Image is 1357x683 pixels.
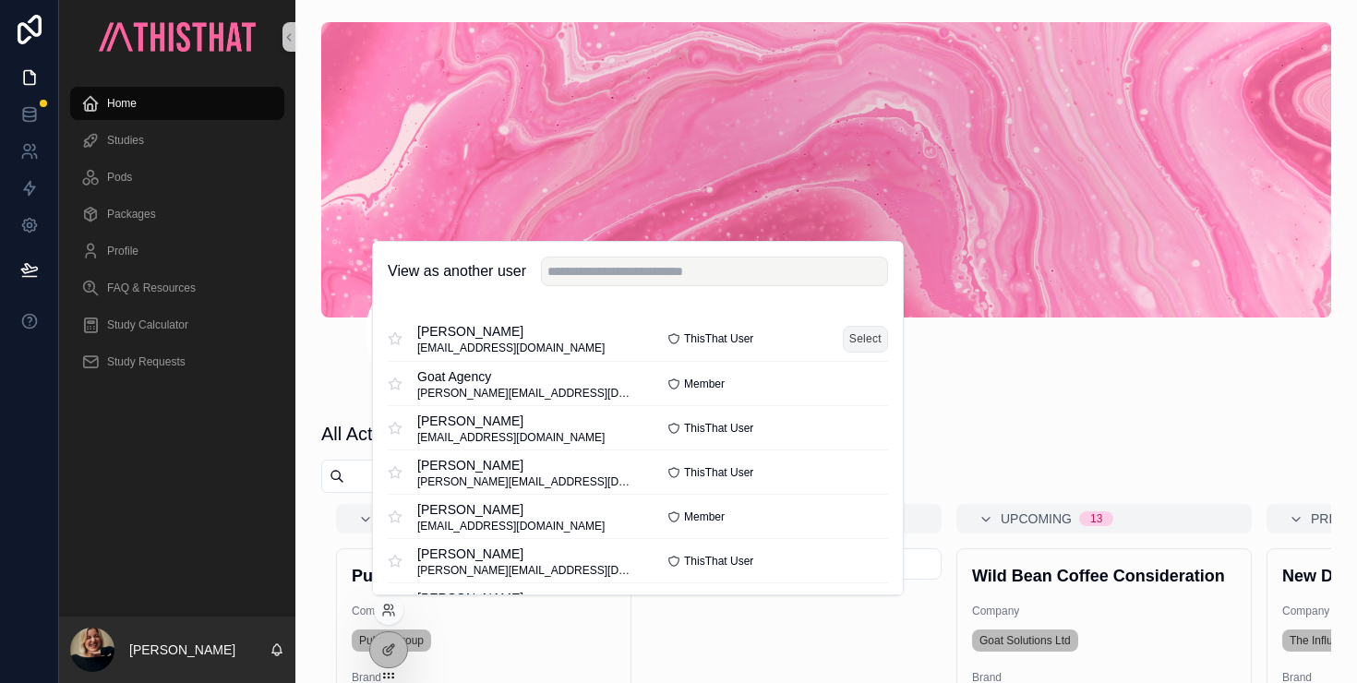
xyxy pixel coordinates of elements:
[684,331,753,346] span: ThisThat User
[843,326,888,353] button: Select
[417,341,605,355] span: [EMAIL_ADDRESS][DOMAIN_NAME]
[107,281,196,295] span: FAQ & Resources
[417,474,638,489] span: [PERSON_NAME][EMAIL_ADDRESS][DOMAIN_NAME]
[417,563,638,578] span: [PERSON_NAME][EMAIL_ADDRESS][DOMAIN_NAME]
[70,271,284,305] a: FAQ & Resources
[70,124,284,157] a: Studies
[417,456,638,474] span: [PERSON_NAME]
[417,545,638,563] span: [PERSON_NAME]
[1090,511,1102,526] div: 13
[352,604,616,618] span: Company
[70,161,284,194] a: Pods
[1001,509,1072,528] span: Upcoming
[107,96,137,111] span: Home
[70,198,284,231] a: Packages
[99,22,255,52] img: App logo
[352,629,431,652] a: Pubity Group
[972,629,1078,652] a: Goat Solutions Ltd
[417,589,605,607] span: [PERSON_NAME]
[107,170,132,185] span: Pods
[417,386,638,401] span: [PERSON_NAME][EMAIL_ADDRESS][DOMAIN_NAME]
[388,260,526,282] h2: View as another user
[59,74,295,402] div: scrollable content
[321,421,587,447] h1: All Active and Upcoming Studies
[107,207,156,222] span: Packages
[684,377,725,391] span: Member
[684,509,725,524] span: Member
[359,633,424,648] span: Pubity Group
[684,554,753,569] span: ThisThat User
[417,322,605,341] span: [PERSON_NAME]
[107,354,186,369] span: Study Requests
[70,345,284,378] a: Study Requests
[70,234,284,268] a: Profile
[107,244,138,258] span: Profile
[972,604,1236,618] span: Company
[684,465,753,480] span: ThisThat User
[70,308,284,341] a: Study Calculator
[70,87,284,120] a: Home
[979,633,1071,648] span: Goat Solutions Ltd
[972,564,1236,589] h4: Wild Bean Coffee Consideration
[684,421,753,436] span: ThisThat User
[417,367,638,386] span: Goat Agency
[417,500,605,519] span: [PERSON_NAME]
[417,412,605,430] span: [PERSON_NAME]
[417,519,605,533] span: [EMAIL_ADDRESS][DOMAIN_NAME]
[107,318,188,332] span: Study Calculator
[352,564,616,589] h4: Pubity X TBD
[129,641,235,659] p: [PERSON_NAME]
[107,133,144,148] span: Studies
[417,430,605,445] span: [EMAIL_ADDRESS][DOMAIN_NAME]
